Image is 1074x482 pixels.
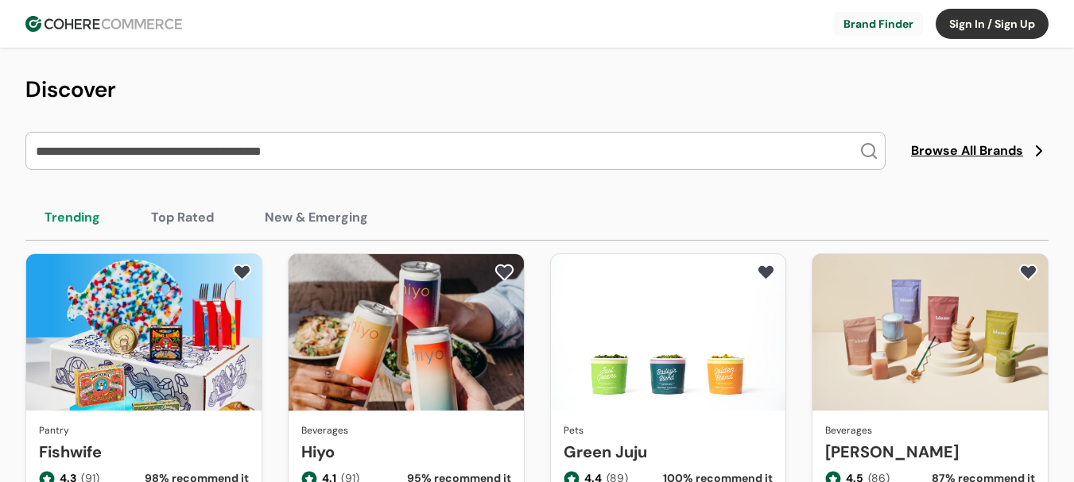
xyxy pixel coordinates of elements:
[911,141,1023,160] span: Browse All Brands
[825,440,1035,464] a: [PERSON_NAME]
[132,195,233,240] button: Top Rated
[301,440,511,464] a: Hiyo
[246,195,387,240] button: New & Emerging
[753,260,779,284] button: add to favorite
[1015,260,1041,284] button: add to favorite
[564,440,774,464] a: Green Juju
[229,260,255,284] button: add to favorite
[39,440,249,464] a: Fishwife
[25,16,182,32] img: Cohere Logo
[936,9,1049,39] button: Sign In / Sign Up
[25,75,116,104] span: Discover
[911,141,1049,160] a: Browse All Brands
[25,195,119,240] button: Trending
[491,260,518,284] button: add to favorite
